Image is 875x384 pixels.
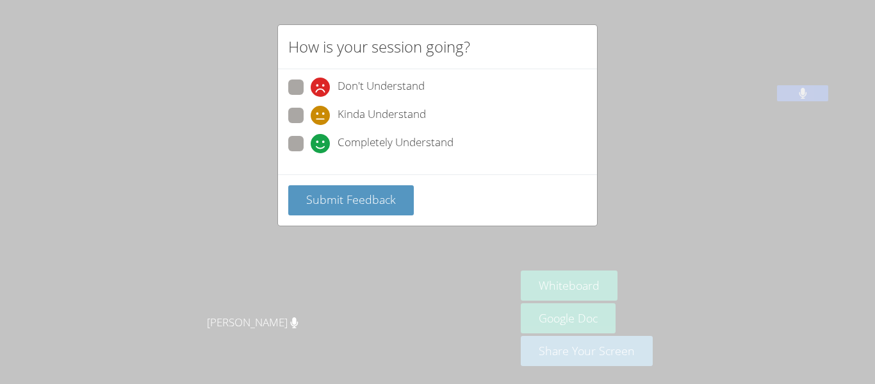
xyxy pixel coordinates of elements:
span: Completely Understand [338,134,454,153]
button: Submit Feedback [288,185,414,215]
span: Kinda Understand [338,106,426,125]
h2: How is your session going? [288,35,470,58]
span: Submit Feedback [306,192,396,207]
span: Don't Understand [338,78,425,97]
